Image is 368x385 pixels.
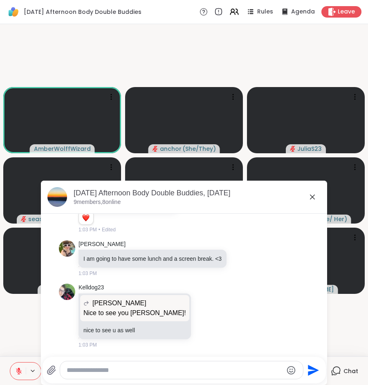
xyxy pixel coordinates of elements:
img: https://sharewell-space-live.sfo3.digitaloceanspaces.com/user-generated/f837f3be-89e4-4695-8841-a... [59,284,75,300]
span: Chat [343,367,358,375]
span: 1:03 PM [79,270,97,277]
span: Edited [102,226,116,233]
p: I am going to have some lunch and a screen break. <3 [83,255,222,263]
div: Reaction list [79,211,93,224]
span: • [99,226,100,233]
span: seasonzofapril [28,215,73,223]
div: [DATE] Afternoon Body Double Buddies, [DATE] [74,188,321,198]
a: Kelldog23 [79,284,104,292]
span: anchor [160,145,182,153]
span: ( She/ Her ) [316,215,347,223]
span: Leave [338,8,355,16]
span: Agenda [291,8,315,16]
img: Thursday Afternoon Body Double Buddies, Oct 09 [47,187,67,207]
img: ShareWell Logomark [7,5,20,19]
span: [PERSON_NAME] [92,298,146,308]
span: ( She/They ) [182,145,216,153]
span: audio-muted [21,216,27,222]
a: [PERSON_NAME] [79,240,126,248]
p: nice to see u as well [83,326,186,334]
span: [DATE] Afternoon Body Double Buddies [24,8,141,16]
span: 1:03 PM [79,226,97,233]
span: AmberWolffWizard [34,145,91,153]
p: 9 members, 8 online [74,198,121,206]
span: audio-muted [290,146,296,152]
button: Reactions: love [81,215,90,221]
p: Nice to see you [PERSON_NAME]! [83,308,186,318]
img: https://sharewell-space-live.sfo3.digitaloceanspaces.com/user-generated/3bf5b473-6236-4210-9da2-3... [59,240,75,257]
span: 1:03 PM [79,341,97,349]
span: Rules [257,8,273,16]
span: JuliaS23 [297,145,322,153]
span: audio-muted [153,146,158,152]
